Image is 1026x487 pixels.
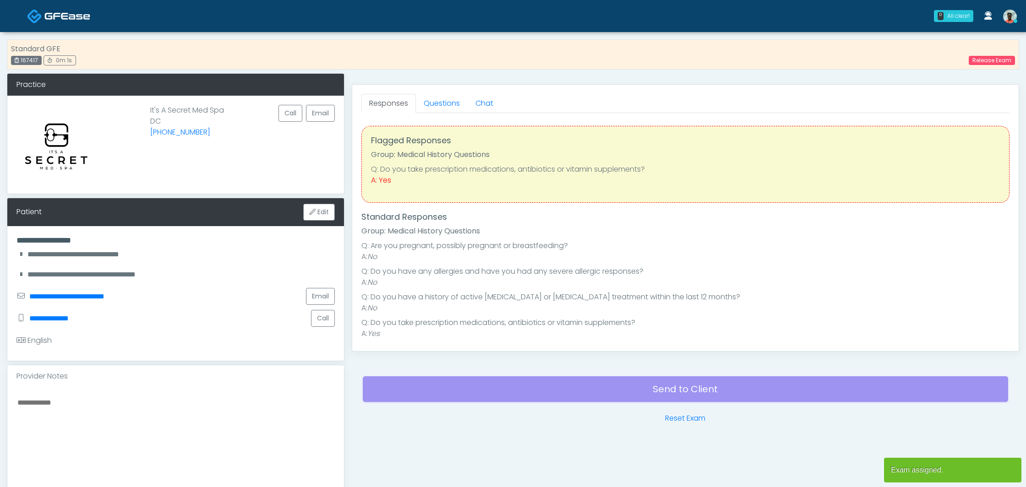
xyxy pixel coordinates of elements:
li: A: [361,251,1010,262]
a: Release Exam [969,56,1015,65]
a: Docovia [27,1,90,31]
li: Q: Do you have a history of active [MEDICAL_DATA] or [MEDICAL_DATA] treatment within the last 12 ... [361,292,1010,303]
div: 0 [938,12,944,20]
a: Email [306,288,335,305]
em: No [367,251,377,262]
img: Provider image [16,105,96,184]
li: A: [361,277,1010,288]
div: English [16,335,52,346]
em: Yes [367,328,380,339]
div: Practice [7,74,344,96]
div: A: Yes [371,175,1000,186]
a: 0 All clear! [928,6,979,26]
div: All clear! [947,12,970,20]
button: Call [311,310,335,327]
div: Provider Notes [7,365,344,387]
img: Docovia [44,11,90,21]
li: Q: Are you pregnant, possibly pregnant or breastfeeding? [361,240,1010,251]
a: Questions [416,94,468,113]
img: Docovia [27,9,42,24]
a: Responses [361,94,416,113]
a: [PHONE_NUMBER] [150,127,210,137]
a: Chat [468,94,501,113]
em: No [367,303,377,313]
strong: Group: Medical History Questions [371,149,490,160]
h4: Standard Responses [361,212,1010,222]
strong: Standard GFE [11,43,60,54]
article: Exam assigned. [884,458,1021,482]
em: No [367,277,377,287]
h4: Flagged Responses [371,135,1000,146]
li: A: [361,303,1010,314]
img: Naa Owusu-Kwarteng [1003,10,1017,23]
div: Patient [16,206,42,217]
button: Edit [303,204,335,221]
a: Email [306,105,335,122]
div: 167417 [11,56,42,65]
li: Q: Do you have any allergies and have you had any severe allergic responses? [361,266,1010,277]
button: Call [278,105,302,122]
span: 0m 1s [56,56,72,64]
li: Q: Do you take prescription medications, antibiotics or vitamin supplements? [361,317,1010,328]
li: A: [361,328,1010,339]
strong: Group: Medical History Questions [361,226,480,236]
li: Q: Do you take prescription medications, antibiotics or vitamin supplements? [371,164,1000,175]
a: Reset Exam [665,413,705,424]
p: It's A Secret Med Spa DC [150,105,224,177]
